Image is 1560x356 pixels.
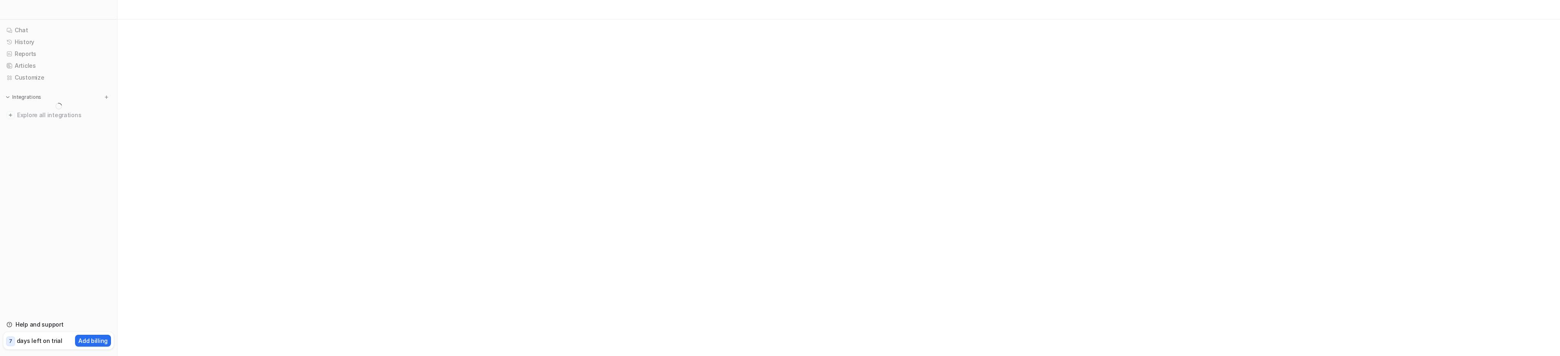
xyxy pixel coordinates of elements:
a: Customize [3,72,114,83]
img: expand menu [5,94,11,100]
a: Chat [3,24,114,36]
p: days left on trial [17,336,62,345]
p: Add billing [78,336,108,345]
a: History [3,36,114,48]
a: Reports [3,48,114,60]
p: Integrations [12,94,41,100]
a: Help and support [3,319,114,330]
span: Explore all integrations [17,109,111,122]
img: explore all integrations [7,111,15,119]
a: Explore all integrations [3,109,114,121]
img: menu_add.svg [104,94,109,100]
button: Integrations [3,93,44,101]
a: Articles [3,60,114,71]
p: 7 [9,338,12,345]
button: Add billing [75,335,111,347]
